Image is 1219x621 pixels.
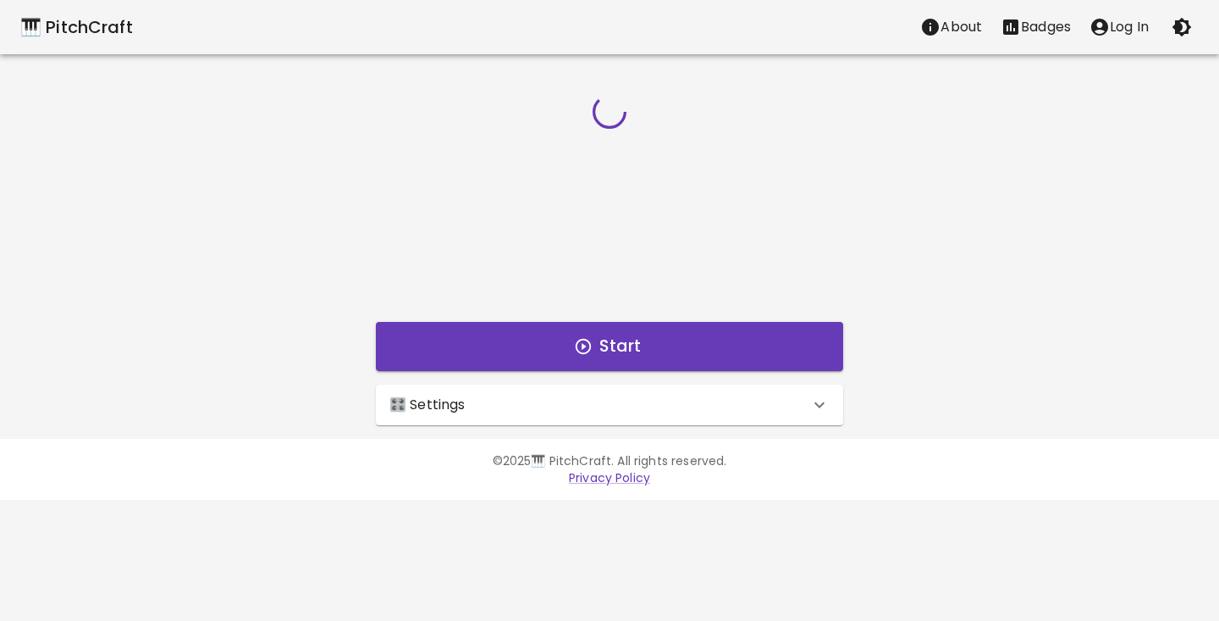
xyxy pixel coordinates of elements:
[1021,17,1071,37] p: Badges
[376,322,843,371] button: Start
[911,10,991,44] button: About
[122,452,1097,469] p: © 2025 🎹 PitchCraft. All rights reserved.
[1080,10,1158,44] button: account of current user
[1110,17,1149,37] p: Log In
[20,14,133,41] a: 🎹 PitchCraft
[569,469,650,486] a: Privacy Policy
[376,385,843,425] div: 🎛️ Settings
[991,10,1080,44] button: Stats
[940,17,982,37] p: About
[389,395,466,415] p: 🎛️ Settings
